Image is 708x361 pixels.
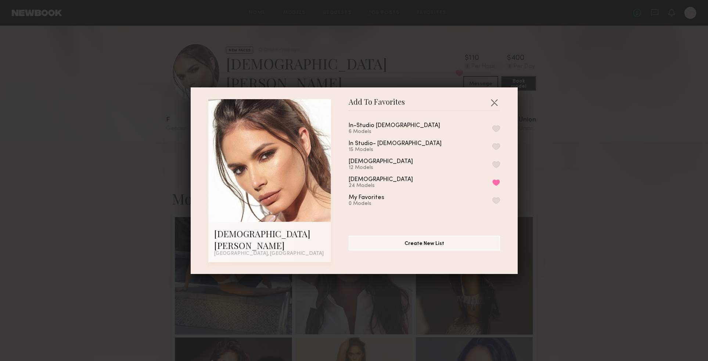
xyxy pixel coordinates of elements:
[349,129,458,135] div: 6 Models
[349,201,402,207] div: 0 Models
[349,99,405,110] span: Add To Favorites
[349,147,459,153] div: 15 Models
[488,97,500,108] button: Close
[349,123,440,129] div: In-Studio [DEMOGRAPHIC_DATA]
[349,159,413,165] div: [DEMOGRAPHIC_DATA]
[349,236,500,250] button: Create New List
[214,228,325,251] div: [DEMOGRAPHIC_DATA][PERSON_NAME]
[349,195,384,201] div: My Favorites
[214,251,325,256] div: [GEOGRAPHIC_DATA], [GEOGRAPHIC_DATA]
[349,141,442,147] div: In Studio- [DEMOGRAPHIC_DATA]
[349,177,413,183] div: [DEMOGRAPHIC_DATA]
[349,183,431,189] div: 24 Models
[349,165,431,171] div: 12 Models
